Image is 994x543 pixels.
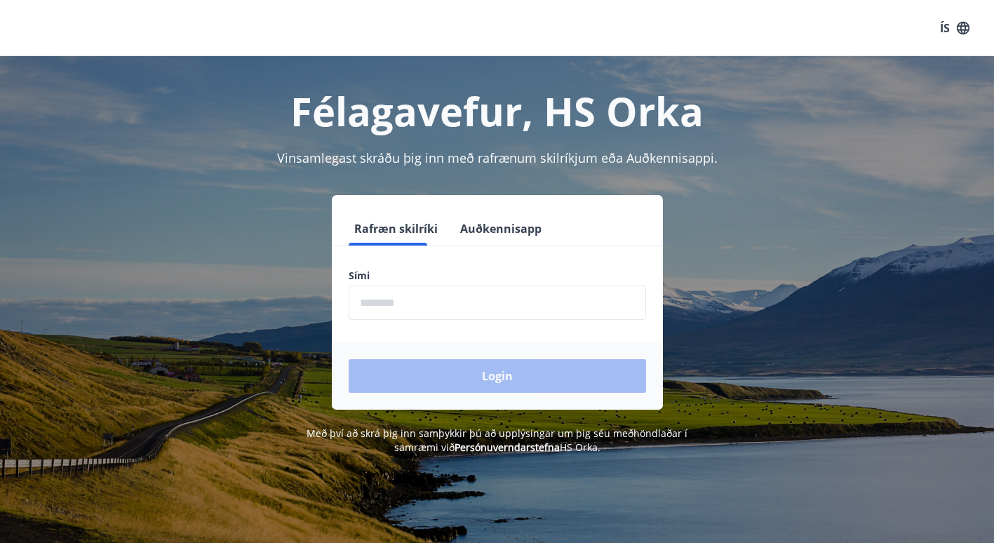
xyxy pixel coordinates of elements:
button: Auðkennisapp [455,212,547,246]
button: ÍS [932,15,977,41]
a: Persónuverndarstefna [455,441,560,454]
span: Með því að skrá þig inn samþykkir þú að upplýsingar um þig séu meðhöndlaðar í samræmi við HS Orka. [307,427,687,454]
button: Rafræn skilríki [349,212,443,246]
h1: Félagavefur, HS Orka [17,84,977,138]
label: Sími [349,269,646,283]
span: Vinsamlegast skráðu þig inn með rafrænum skilríkjum eða Auðkennisappi. [277,149,718,166]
